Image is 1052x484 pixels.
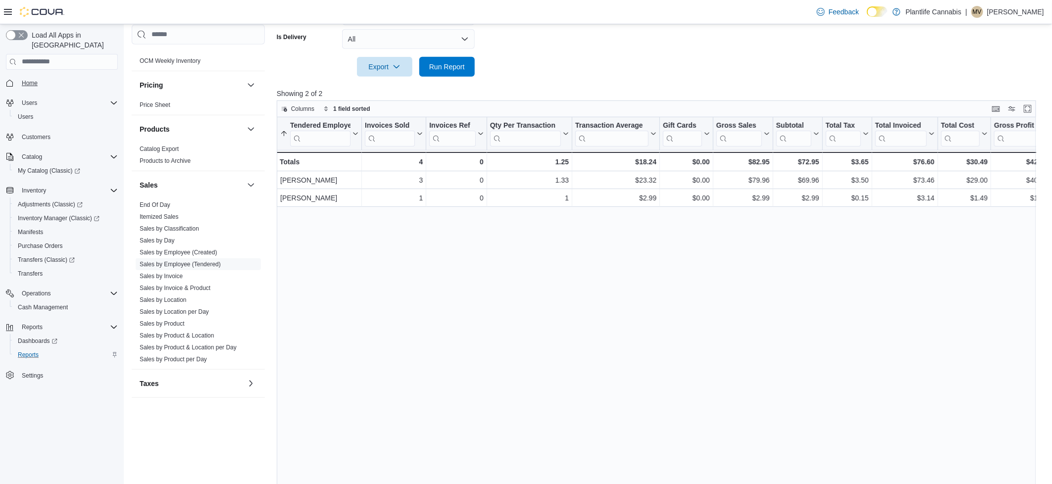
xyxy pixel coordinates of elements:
div: $73.46 [875,174,935,186]
h3: Sales [140,180,158,190]
a: Transfers [14,268,47,280]
div: $1.50 [994,192,1048,204]
div: $0.15 [826,192,869,204]
div: Gift Cards [663,121,702,130]
a: Feedback [813,2,863,22]
div: 4 [365,156,423,168]
a: Inventory Manager (Classic) [10,211,122,225]
span: Run Report [429,62,465,72]
span: Catalog Export [140,145,179,153]
a: Sales by Product per Day [140,356,207,363]
span: Cash Management [18,303,68,311]
span: Sales by Location [140,296,187,304]
div: $3.65 [826,156,869,168]
button: Reports [10,348,122,362]
span: Reports [18,351,39,359]
div: Gross Profit [994,121,1040,130]
div: 1 [365,192,423,204]
span: Dashboards [18,337,57,345]
button: Inventory [18,185,50,196]
div: Transaction Average [575,121,649,146]
span: Sales by Employee (Created) [140,248,217,256]
button: Inventory [2,184,122,197]
span: Manifests [18,228,43,236]
span: Load All Apps in [GEOGRAPHIC_DATA] [28,30,118,50]
img: Cova [20,7,64,17]
span: Home [22,79,38,87]
a: Price Sheet [140,101,170,108]
div: Totals [280,156,358,168]
span: Sales by Invoice & Product [140,284,210,292]
div: Qty Per Transaction [490,121,560,146]
a: OCM Weekly Inventory [140,57,200,64]
div: $82.95 [716,156,770,168]
a: End Of Day [140,201,170,208]
a: Sales by Location per Day [140,308,209,315]
label: Is Delivery [277,33,306,41]
div: Transaction Average [575,121,649,130]
a: Sales by Classification [140,225,199,232]
button: Catalog [2,150,122,164]
span: Sales by Product & Location [140,332,214,339]
button: Users [18,97,41,109]
a: Home [18,77,42,89]
a: Adjustments (Classic) [14,198,87,210]
div: Subtotal [776,121,811,130]
div: $2.99 [716,192,770,204]
span: Sales by Classification [140,225,199,233]
button: Reports [18,321,47,333]
span: Transfers [14,268,118,280]
span: Transfers (Classic) [14,254,118,266]
h3: Taxes [140,379,159,388]
button: Customers [2,130,122,144]
div: $42.46 [994,156,1048,168]
span: Users [14,111,118,123]
a: Itemized Sales [140,213,179,220]
div: Total Invoiced [875,121,927,130]
button: Pricing [245,79,257,91]
nav: Complex example [6,72,118,408]
span: End Of Day [140,201,170,209]
div: 1.33 [490,174,569,186]
input: Dark Mode [867,6,888,17]
div: 1.25 [490,156,568,168]
span: Settings [18,369,118,381]
span: Users [18,97,118,109]
button: Catalog [18,151,46,163]
div: Total Cost [941,121,980,146]
div: $18.24 [575,156,656,168]
span: Products to Archive [140,157,191,165]
div: $1.49 [941,192,988,204]
div: $0.00 [663,192,710,204]
button: Sales [245,179,257,191]
span: Operations [18,288,118,299]
span: Transfers (Classic) [18,256,75,264]
div: $23.32 [575,174,656,186]
button: Transfers [10,267,122,281]
span: Sales by Product & Location per Day [140,343,237,351]
div: Sales [132,199,265,369]
a: Transfers (Classic) [10,253,122,267]
div: $0.00 [663,156,710,168]
button: Sales [140,180,243,190]
div: Products [132,143,265,171]
span: Adjustments (Classic) [14,198,118,210]
div: Invoices Sold [365,121,415,130]
h3: Pricing [140,80,163,90]
span: My Catalog (Classic) [18,167,80,175]
button: Run Report [419,57,475,77]
span: OCM Weekly Inventory [140,57,200,65]
a: My Catalog (Classic) [10,164,122,178]
span: Inventory Manager (Classic) [18,214,100,222]
a: Sales by Location [140,296,187,303]
button: 1 field sorted [319,103,374,115]
span: Reports [14,349,118,361]
a: Inventory Manager (Classic) [14,212,103,224]
span: Customers [18,131,118,143]
p: Plantlife Cannabis [905,6,961,18]
a: Sales by Employee (Tendered) [140,261,221,268]
a: Reports [14,349,43,361]
div: Invoices Ref [429,121,475,130]
button: Operations [2,287,122,300]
